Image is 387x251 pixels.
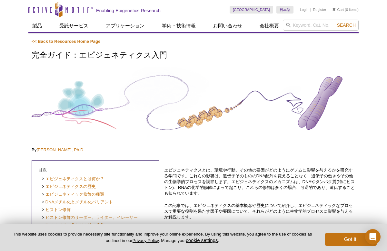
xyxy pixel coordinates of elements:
[42,176,104,182] a: エピジェネティクスとは何か？
[32,67,355,139] img: Complete Guide to Understanding Epigenetics
[332,8,335,11] img: Your Cart
[325,233,377,246] button: Got it!
[133,238,159,243] a: Privacy Policy
[164,167,355,196] p: エピジェネティクスとは、環境や行動、その他の要因がどのようにゲノムに影響を与えるかを研究する学問です。これらの影響は、遺伝子そのもののDNA配列を変えることなく、遺伝子の働きやその他の生物学的プ...
[310,6,311,14] li: |
[230,6,273,14] a: [GEOGRAPHIC_DATA]
[42,199,113,205] a: DNAメチル化とメチル化バリアント
[42,184,96,190] a: エピジェネティクスの歴史
[365,229,381,245] div: Open Intercom Messenger
[36,147,84,152] a: [PERSON_NAME], Ph.D.
[42,207,71,213] a: ヒストン修飾
[42,222,104,228] a: RNAのメチル化とその他の修飾
[209,20,246,32] a: お問い合わせ
[332,7,344,12] a: Cart
[42,215,138,221] a: ヒストン修飾のリーダー、ライター、イレーサー
[335,22,358,28] button: Search
[283,20,359,31] input: Keyword, Cat. No.
[55,20,92,32] a: 受託サービス
[10,231,314,244] p: This website uses cookies to provide necessary site functionality and improve your online experie...
[256,20,283,32] a: 会社概要
[32,147,355,153] p: By
[332,6,359,14] li: (0 items)
[28,20,46,32] a: 製品
[337,23,356,28] span: Search
[32,51,355,60] h1: 完全ガイド：エピジェネティクス入門
[42,191,104,198] a: エピジェネティック修飾の種類
[313,7,326,12] a: Register
[186,237,218,243] button: cookie settings
[32,39,100,44] a: << Back to Resources Home Page
[276,6,293,14] a: 日本語
[300,7,309,12] a: Login
[164,203,355,220] p: この記事では、エピジェネティクスの基本概念や歴史について紹介し、エピジェネティックなプロセスで重要な役割を果たす因子や要因について、それらがどのように生物学的プロセスに影響を与えるか解説します。
[158,20,200,32] a: 学術・技術情報
[96,8,161,14] h2: Enabling Epigenetics Research
[102,20,148,32] a: アプリケーション
[38,167,153,173] p: 目次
